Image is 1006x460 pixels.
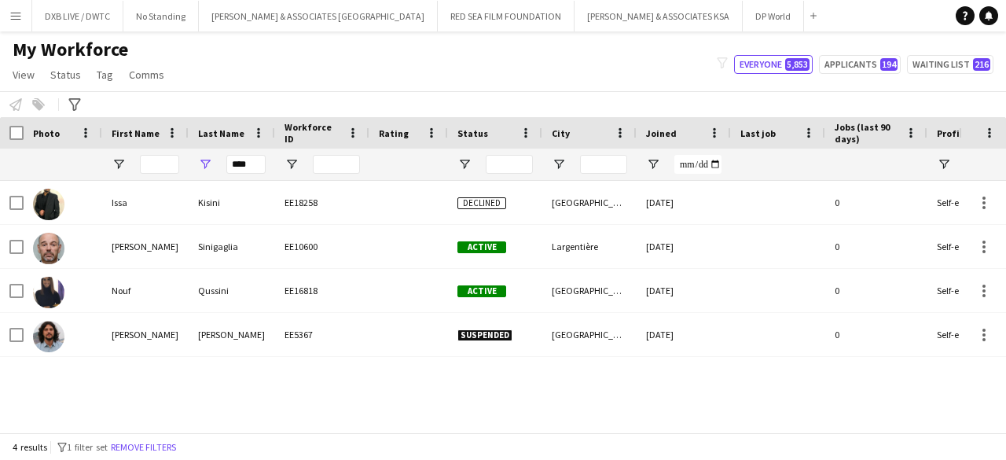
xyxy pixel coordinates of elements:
[734,55,813,74] button: Everyone5,853
[457,241,506,253] span: Active
[33,277,64,308] img: Nouf Qussini
[637,269,731,312] div: [DATE]
[825,181,927,224] div: 0
[575,1,743,31] button: [PERSON_NAME] & ASSOCIATES KSA
[285,121,341,145] span: Workforce ID
[33,233,64,264] img: Jon Sinigaglia
[835,121,899,145] span: Jobs (last 90 days)
[457,157,472,171] button: Open Filter Menu
[646,127,677,139] span: Joined
[50,68,81,82] span: Status
[112,127,160,139] span: First Name
[275,225,369,268] div: EE10600
[97,68,113,82] span: Tag
[102,269,189,312] div: Nouf
[13,38,128,61] span: My Workforce
[275,269,369,312] div: EE16818
[973,58,990,71] span: 216
[438,1,575,31] button: RED SEA FILM FOUNDATION
[198,157,212,171] button: Open Filter Menu
[457,127,488,139] span: Status
[457,197,506,209] span: Declined
[198,127,244,139] span: Last Name
[189,181,275,224] div: Kisini
[457,329,512,341] span: Suspended
[637,225,731,268] div: [DATE]
[825,225,927,268] div: 0
[552,157,566,171] button: Open Filter Menu
[825,269,927,312] div: 0
[102,181,189,224] div: Issa
[6,64,41,85] a: View
[13,68,35,82] span: View
[189,313,275,356] div: [PERSON_NAME]
[880,58,898,71] span: 194
[740,127,776,139] span: Last job
[486,155,533,174] input: Status Filter Input
[102,313,189,356] div: [PERSON_NAME]
[129,68,164,82] span: Comms
[189,225,275,268] div: Sinigaglia
[189,269,275,312] div: Qussini
[542,181,637,224] div: [GEOGRAPHIC_DATA]
[140,155,179,174] input: First Name Filter Input
[32,1,123,31] button: DXB LIVE / DWTC
[542,225,637,268] div: Largentière
[743,1,804,31] button: DP World
[637,181,731,224] div: [DATE]
[937,157,951,171] button: Open Filter Menu
[907,55,993,74] button: Waiting list216
[275,313,369,356] div: EE5367
[285,157,299,171] button: Open Filter Menu
[542,313,637,356] div: [GEOGRAPHIC_DATA]/[GEOGRAPHIC_DATA]
[275,181,369,224] div: EE18258
[123,64,171,85] a: Comms
[112,157,126,171] button: Open Filter Menu
[199,1,438,31] button: [PERSON_NAME] & ASSOCIATES [GEOGRAPHIC_DATA]
[108,439,179,456] button: Remove filters
[552,127,570,139] span: City
[102,225,189,268] div: [PERSON_NAME]
[785,58,810,71] span: 5,853
[457,285,506,297] span: Active
[44,64,87,85] a: Status
[637,313,731,356] div: [DATE]
[33,189,64,220] img: Issa Kisini
[226,155,266,174] input: Last Name Filter Input
[825,313,927,356] div: 0
[90,64,119,85] a: Tag
[674,155,721,174] input: Joined Filter Input
[937,127,968,139] span: Profile
[65,95,84,114] app-action-btn: Advanced filters
[33,127,60,139] span: Photo
[542,269,637,312] div: [GEOGRAPHIC_DATA]
[67,441,108,453] span: 1 filter set
[646,157,660,171] button: Open Filter Menu
[33,321,64,352] img: RAUL CORSINI
[580,155,627,174] input: City Filter Input
[313,155,360,174] input: Workforce ID Filter Input
[819,55,901,74] button: Applicants194
[123,1,199,31] button: No Standing
[379,127,409,139] span: Rating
